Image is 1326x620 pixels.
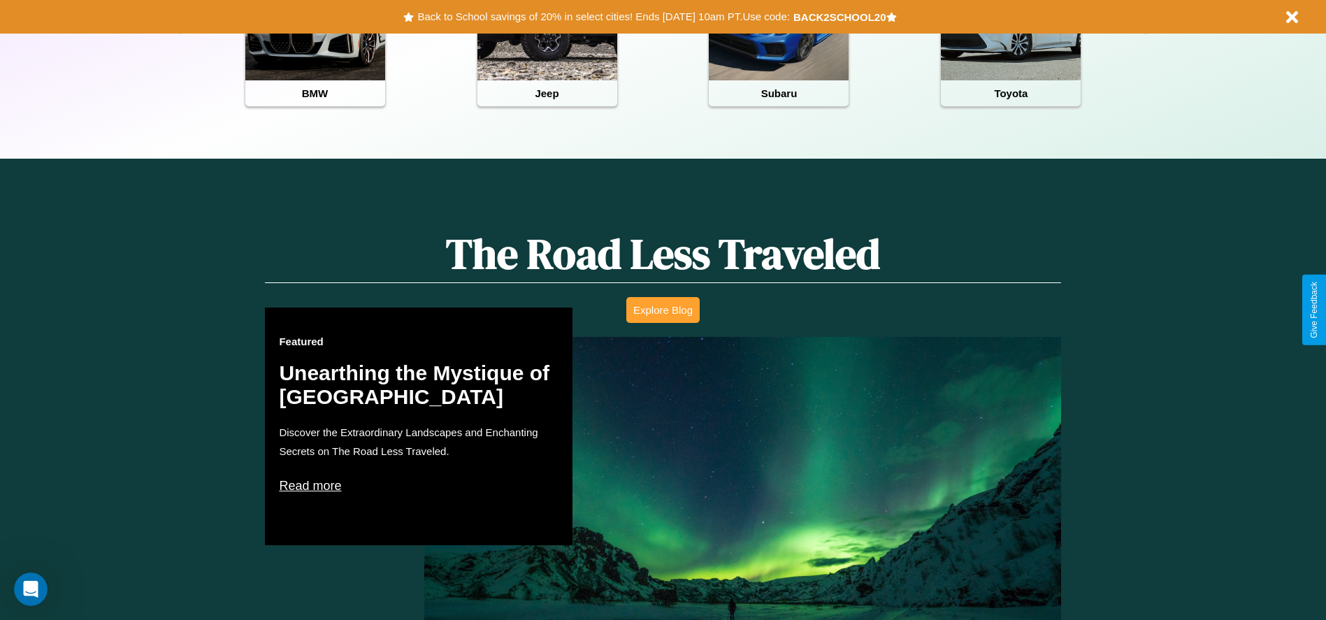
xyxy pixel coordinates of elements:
h4: Toyota [941,80,1081,106]
button: Back to School savings of 20% in select cities! Ends [DATE] 10am PT.Use code: [414,7,793,27]
button: Explore Blog [626,297,700,323]
p: Read more [279,475,558,497]
h4: BMW [245,80,385,106]
h4: Subaru [709,80,849,106]
b: BACK2SCHOOL20 [793,11,886,23]
h3: Featured [279,336,558,347]
h4: Jeep [477,80,617,106]
div: Give Feedback [1309,282,1319,338]
iframe: Intercom live chat [14,572,48,606]
h1: The Road Less Traveled [265,225,1060,283]
h2: Unearthing the Mystique of [GEOGRAPHIC_DATA] [279,361,558,409]
p: Discover the Extraordinary Landscapes and Enchanting Secrets on The Road Less Traveled. [279,423,558,461]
